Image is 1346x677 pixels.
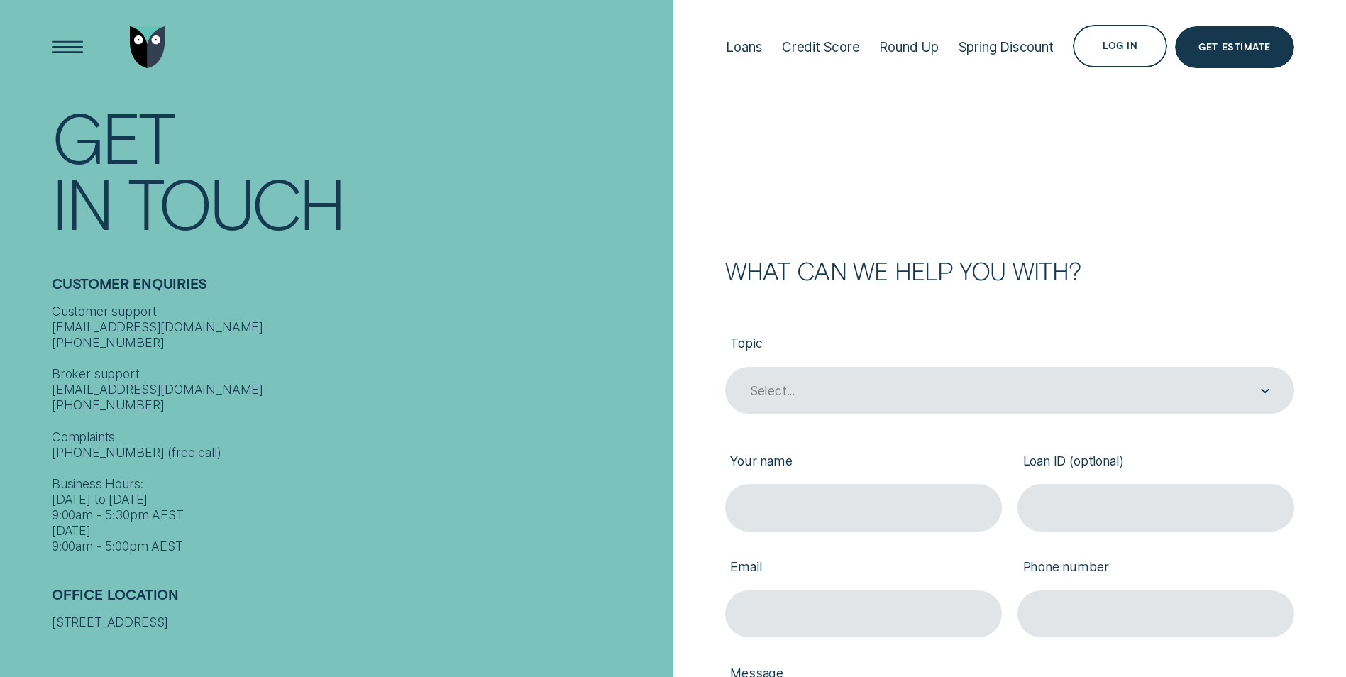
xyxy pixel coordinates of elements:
[1017,441,1294,484] label: Loan ID (optional)
[725,441,1002,484] label: Your name
[782,39,860,55] div: Credit Score
[750,383,795,399] div: Select...
[1017,547,1294,590] label: Phone number
[52,104,665,235] h1: Get In Touch
[52,586,665,615] h2: Office Location
[52,304,665,555] div: Customer support [EMAIL_ADDRESS][DOMAIN_NAME] [PHONE_NUMBER] Broker support [EMAIL_ADDRESS][DOMAI...
[959,39,1054,55] div: Spring Discount
[725,259,1294,282] h2: What can we help you with?
[52,615,665,630] div: [STREET_ADDRESS]
[52,104,173,170] div: Get
[52,170,111,236] div: In
[879,39,939,55] div: Round Up
[1073,25,1167,67] button: Log in
[130,26,165,69] img: Wisr
[725,324,1294,367] label: Topic
[1175,26,1294,69] a: Get Estimate
[52,275,665,304] h2: Customer Enquiries
[46,26,89,69] button: Open Menu
[725,547,1002,590] label: Email
[128,170,343,236] div: Touch
[726,39,762,55] div: Loans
